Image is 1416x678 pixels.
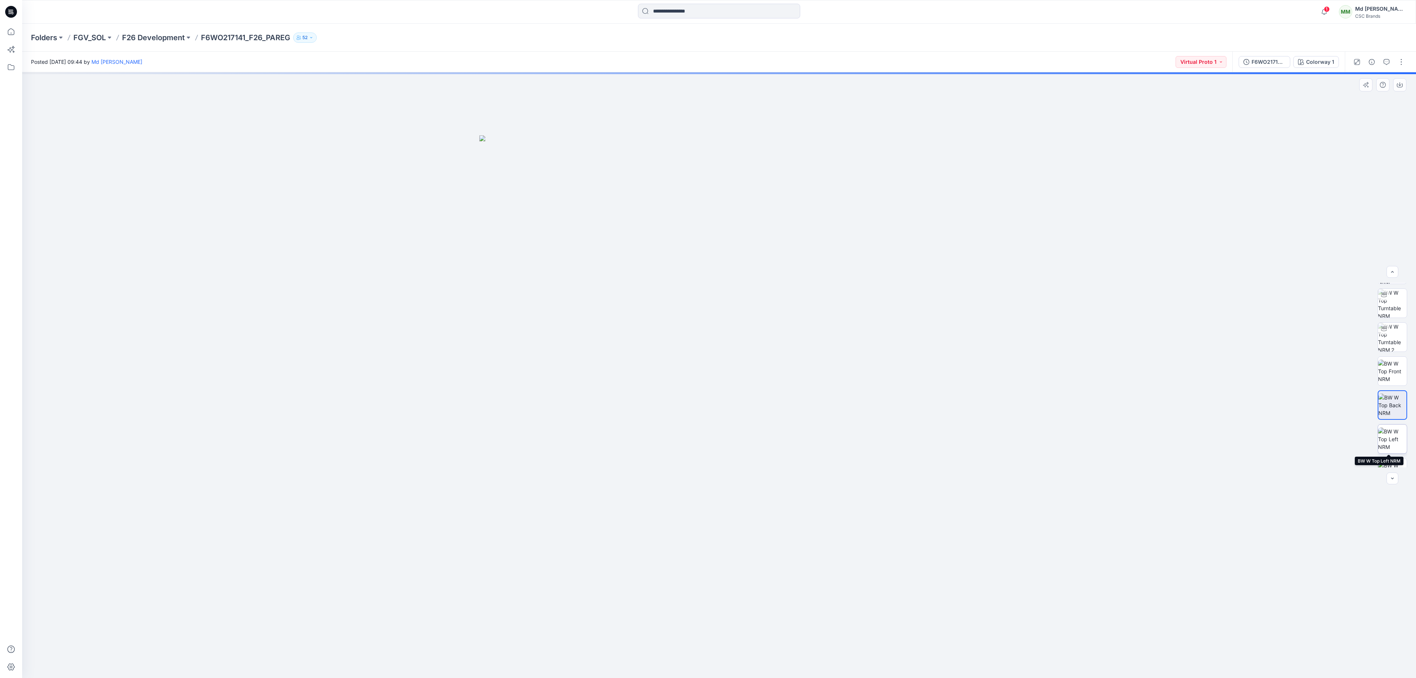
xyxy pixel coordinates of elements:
div: CSC Brands [1355,13,1407,19]
a: FGV_SOL [73,32,106,43]
img: BW W Top Left NRM [1378,428,1407,451]
div: Colorway 1 [1306,58,1334,66]
div: Md [PERSON_NAME] [1355,4,1407,13]
button: Details [1366,56,1378,68]
button: Colorway 1 [1293,56,1339,68]
a: Folders [31,32,57,43]
div: F6WO217141_F26_PAREG_VP1 [1252,58,1285,66]
button: 52 [293,32,317,43]
img: BW W Top Front Chest NRM [1378,461,1407,485]
p: 52 [302,34,308,42]
img: BW W Top Front NRM [1378,360,1407,383]
img: BW W Top Turntable NRM [1378,289,1407,318]
a: Md [PERSON_NAME] [91,59,142,65]
img: eyJhbGciOiJIUzI1NiIsImtpZCI6IjAiLCJzbHQiOiJzZXMiLCJ0eXAiOiJKV1QifQ.eyJkYXRhIjp7InR5cGUiOiJzdG9yYW... [479,135,959,678]
img: BW W Top Back NRM [1378,394,1406,417]
span: 1 [1324,6,1330,12]
button: F6WO217141_F26_PAREG_VP1 [1239,56,1290,68]
div: MM [1339,5,1352,18]
a: F26 Development [122,32,185,43]
span: Posted [DATE] 09:44 by [31,58,142,66]
p: F6WO217141_F26_PAREG [201,32,290,43]
img: BW W Top Turntable NRM 2 [1378,323,1407,352]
